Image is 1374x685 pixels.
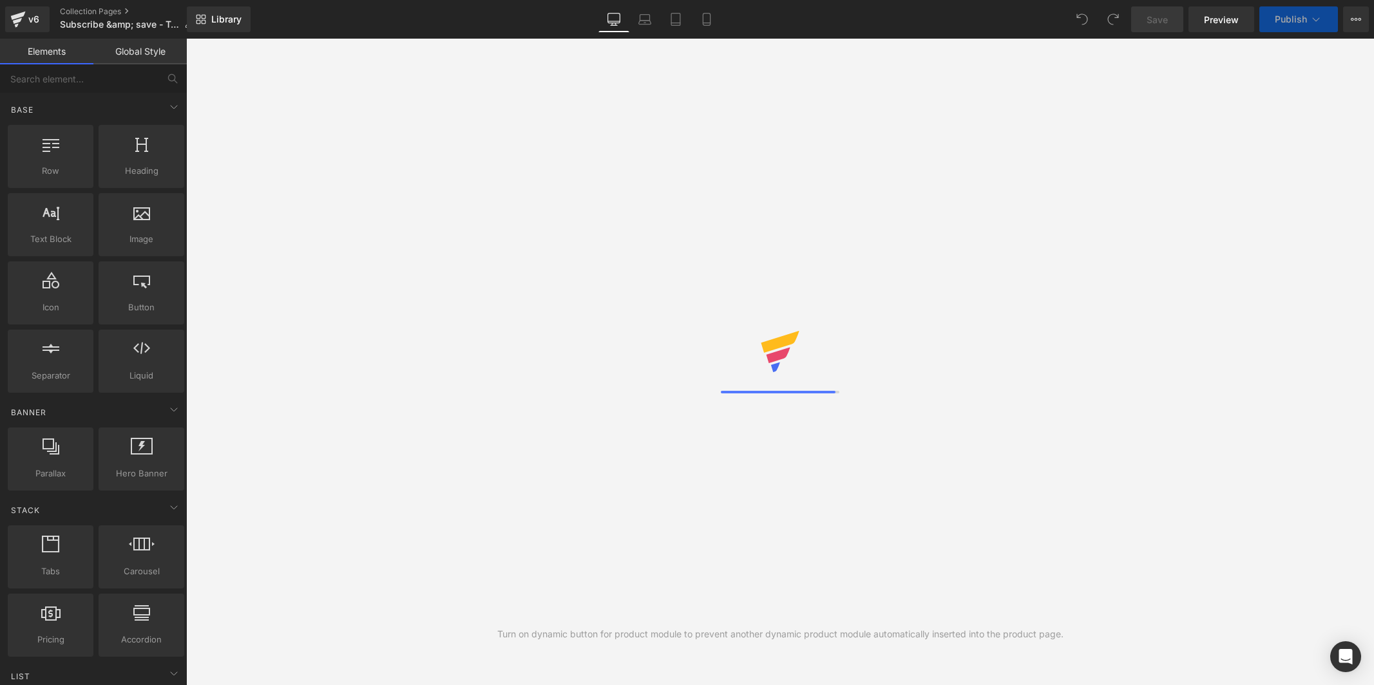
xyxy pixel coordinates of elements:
[10,406,48,418] span: Banner
[1188,6,1254,32] a: Preview
[10,504,41,516] span: Stack
[93,39,187,64] a: Global Style
[10,104,35,116] span: Base
[102,232,180,246] span: Image
[660,6,691,32] a: Tablet
[598,6,629,32] a: Desktop
[102,164,180,178] span: Heading
[187,6,251,32] a: New Library
[629,6,660,32] a: Laptop
[102,467,180,480] span: Hero Banner
[1275,14,1307,24] span: Publish
[26,11,42,28] div: v6
[12,232,90,246] span: Text Block
[1343,6,1369,32] button: More
[12,633,90,646] span: Pricing
[60,19,179,30] span: Subscribe &amp; save - Topi
[12,164,90,178] span: Row
[102,301,180,314] span: Button
[12,467,90,480] span: Parallax
[12,301,90,314] span: Icon
[12,565,90,578] span: Tabs
[5,6,50,32] a: v6
[10,670,32,682] span: List
[12,369,90,382] span: Separator
[1100,6,1126,32] button: Redo
[60,6,204,17] a: Collection Pages
[1147,13,1168,26] span: Save
[102,565,180,578] span: Carousel
[102,633,180,646] span: Accordion
[497,627,1064,641] div: Turn on dynamic button for product module to prevent another dynamic product module automatically...
[1259,6,1338,32] button: Publish
[1204,13,1239,26] span: Preview
[691,6,722,32] a: Mobile
[211,14,242,25] span: Library
[1330,641,1361,672] div: Open Intercom Messenger
[102,369,180,382] span: Liquid
[1069,6,1095,32] button: Undo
